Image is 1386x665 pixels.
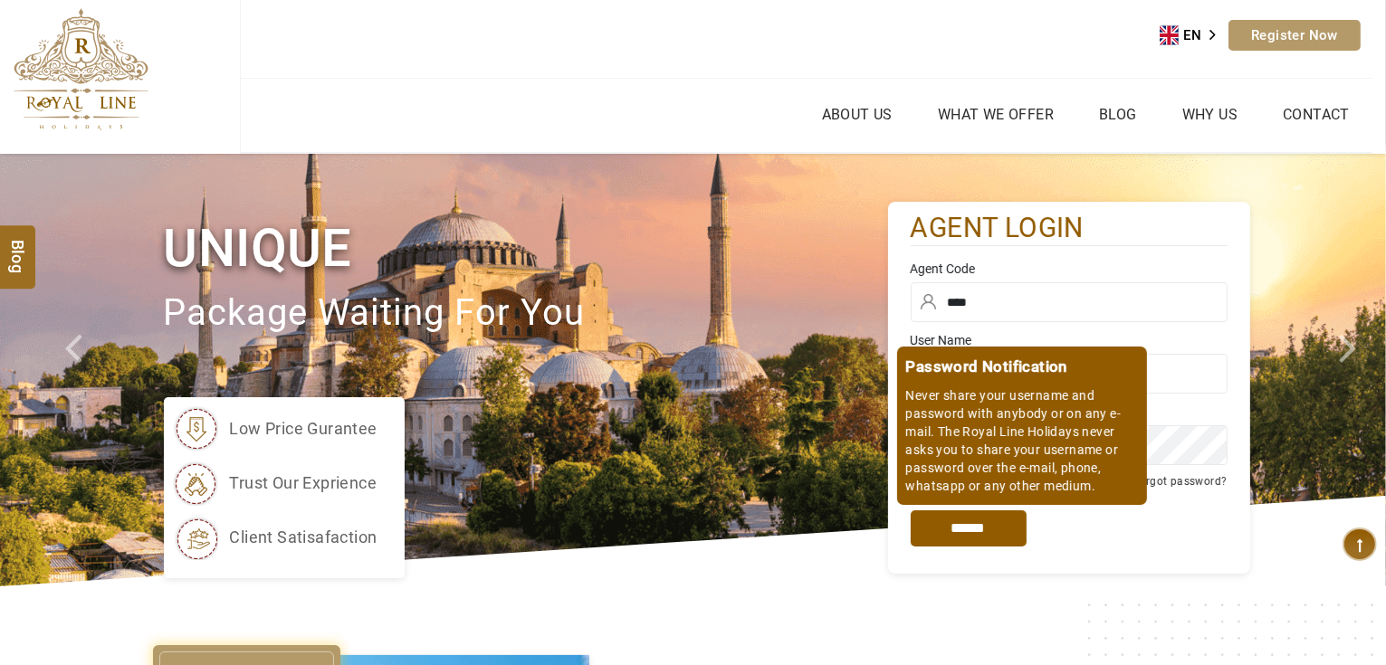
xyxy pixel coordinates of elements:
[933,101,1058,128] a: What we Offer
[1094,101,1142,128] a: Blog
[911,211,1228,246] h2: agent login
[1160,22,1228,49] a: EN
[1178,101,1242,128] a: Why Us
[911,260,1228,278] label: Agent Code
[42,154,111,586] a: Check next prev
[6,239,30,254] span: Blog
[817,101,897,128] a: About Us
[1316,154,1386,586] a: Check next image
[173,515,378,560] li: client satisafaction
[1160,22,1228,49] div: Language
[173,406,378,451] li: low price gurantee
[1160,22,1228,49] aside: Language selected: English
[930,477,1000,489] label: Remember me
[14,8,148,130] img: The Royal Line Holidays
[164,283,888,344] p: package waiting for you
[911,331,1228,349] label: User Name
[1133,475,1227,488] a: Forgot password?
[1278,101,1354,128] a: Contact
[173,461,378,506] li: trust our exprience
[1228,20,1361,51] a: Register Now
[911,403,1228,421] label: Password
[164,214,888,282] h1: Unique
